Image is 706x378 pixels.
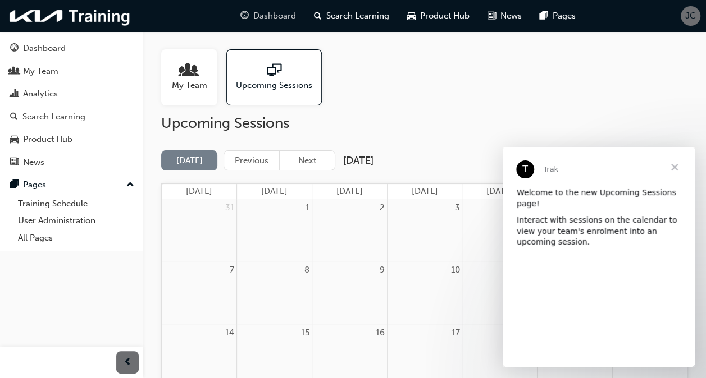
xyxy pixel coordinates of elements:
[237,261,312,324] td: September 8, 2025
[334,184,365,199] a: Tuesday
[236,79,312,92] span: Upcoming Sessions
[500,10,522,22] span: News
[23,178,46,191] div: Pages
[411,186,438,196] span: [DATE]
[407,9,416,23] span: car-icon
[10,89,19,99] span: chart-icon
[449,324,462,342] a: September 17, 2025
[488,9,496,23] span: news-icon
[531,4,585,27] a: pages-iconPages
[253,10,296,22] span: Dashboard
[314,9,322,23] span: search-icon
[4,107,139,127] a: Search Learning
[224,150,280,171] button: Previous
[685,10,696,22] span: JC
[302,261,312,279] a: September 8, 2025
[377,261,387,279] a: September 9, 2025
[23,133,72,146] div: Product Hub
[227,261,236,279] a: September 7, 2025
[10,180,19,190] span: pages-icon
[553,10,576,22] span: Pages
[223,324,236,342] a: September 14, 2025
[484,184,515,199] a: Thursday
[343,154,374,167] h2: [DATE]
[420,10,470,22] span: Product Hub
[184,184,215,199] a: Sunday
[279,150,335,171] button: Next
[182,63,197,79] span: people-icon
[387,199,462,261] td: September 3, 2025
[4,84,139,104] a: Analytics
[223,199,236,216] a: August 31, 2025
[267,63,281,79] span: sessionType_ONLINE_URL-icon
[226,49,331,105] a: Upcoming Sessions
[10,158,19,168] span: news-icon
[10,44,19,54] span: guage-icon
[374,324,387,342] a: September 16, 2025
[23,42,66,55] div: Dashboard
[186,186,212,196] span: [DATE]
[23,87,58,100] div: Analytics
[452,199,462,216] a: September 3, 2025
[124,356,132,370] span: prev-icon
[161,49,226,105] a: My Team
[462,199,538,261] td: September 4, 2025
[22,110,85,123] div: Search Learning
[162,261,237,324] td: September 7, 2025
[4,152,139,173] a: News
[4,36,139,174] button: DashboardMy TeamAnalyticsSearch LearningProduct HubNews
[161,150,217,171] button: [DATE]
[503,147,695,367] iframe: Intercom live chat message
[681,6,700,26] button: JC
[305,4,398,27] a: search-iconSearch Learning
[10,112,18,122] span: search-icon
[240,9,249,23] span: guage-icon
[13,195,139,213] a: Training Schedule
[261,186,288,196] span: [DATE]
[10,135,19,145] span: car-icon
[409,184,440,199] a: Wednesday
[398,4,479,27] a: car-iconProduct Hub
[162,199,237,261] td: August 31, 2025
[259,184,290,199] a: Monday
[299,324,312,342] a: September 15, 2025
[13,212,139,229] a: User Administration
[387,261,462,324] td: September 10, 2025
[336,186,363,196] span: [DATE]
[448,261,462,279] a: September 10, 2025
[4,174,139,195] button: Pages
[172,79,207,92] span: My Team
[4,129,139,150] a: Product Hub
[303,199,312,216] a: September 1, 2025
[479,4,531,27] a: news-iconNews
[6,4,135,27] img: kia-training
[23,156,44,169] div: News
[462,261,538,324] td: September 11, 2025
[13,229,139,247] a: All Pages
[377,199,387,216] a: September 2, 2025
[23,65,58,78] div: My Team
[237,199,312,261] td: September 1, 2025
[326,10,389,22] span: Search Learning
[312,199,387,261] td: September 2, 2025
[540,9,548,23] span: pages-icon
[4,38,139,59] a: Dashboard
[312,261,387,324] td: September 9, 2025
[486,186,513,196] span: [DATE]
[10,67,19,77] span: people-icon
[4,61,139,82] a: My Team
[161,114,688,132] h2: Upcoming Sessions
[126,178,134,192] span: up-icon
[231,4,305,27] a: guage-iconDashboard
